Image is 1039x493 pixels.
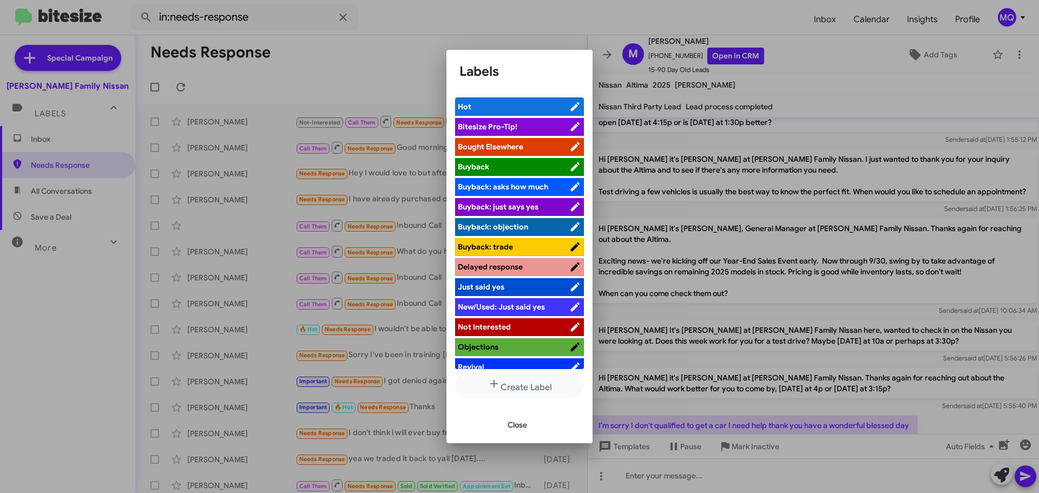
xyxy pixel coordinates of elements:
[458,142,523,152] span: Bought Elsewhere
[458,122,517,132] span: Bitesize Pro-Tip!
[458,182,548,192] span: Buyback: asks how much
[499,415,536,435] button: Close
[458,322,511,332] span: Not Interested
[458,162,489,172] span: Buyback
[458,302,545,312] span: New/Used: Just said yes
[508,415,527,435] span: Close
[458,242,513,252] span: Buyback: trade
[458,262,523,272] span: Delayed response
[458,282,504,292] span: Just said yes
[459,63,580,80] h1: Labels
[458,362,484,372] span: Revival
[455,373,584,398] button: Create Label
[458,102,471,111] span: Hot
[458,342,498,352] span: Objections
[458,222,528,232] span: Buyback: objection
[458,202,538,212] span: Buyback: just says yes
